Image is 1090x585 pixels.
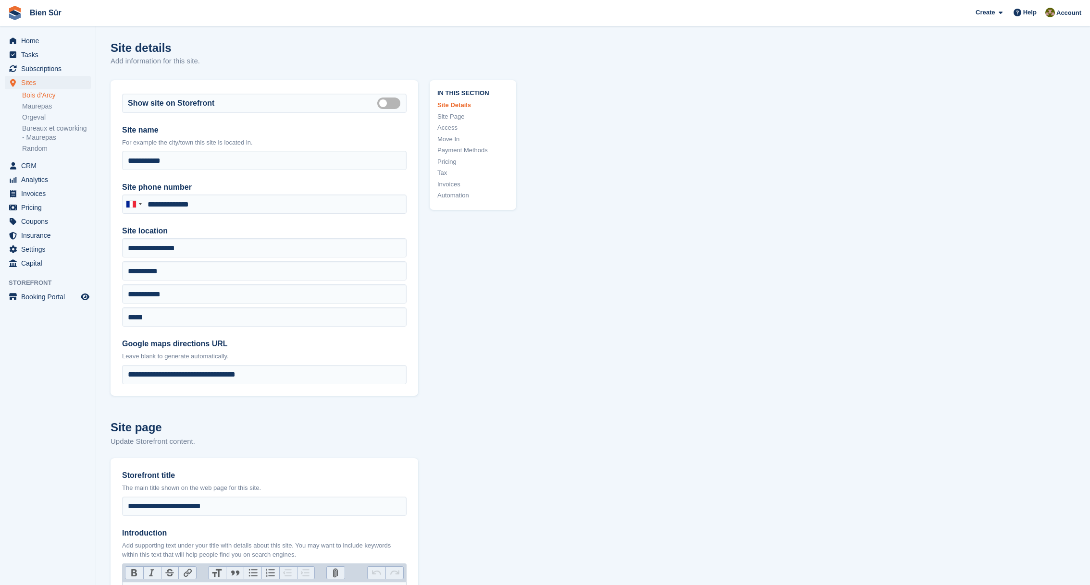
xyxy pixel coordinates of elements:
button: Decrease Level [279,567,297,579]
a: Site Details [437,100,508,110]
button: Quote [226,567,244,579]
a: menu [5,159,91,172]
a: Move In [437,134,508,144]
a: Pricing [437,157,508,167]
a: menu [5,290,91,304]
a: menu [5,201,91,214]
p: Add information for this site. [111,56,200,67]
a: menu [5,187,91,200]
a: Access [437,123,508,133]
span: Tasks [21,48,79,61]
label: Site location [122,225,407,237]
button: Heading [209,567,226,579]
a: Maurepas [22,102,91,111]
button: Attach Files [327,567,345,579]
span: Help [1023,8,1037,17]
span: Create [976,8,995,17]
span: Storefront [9,278,96,288]
label: Is public [377,102,404,104]
h1: Site details [111,41,200,54]
span: Analytics [21,173,79,186]
label: Introduction [122,527,407,539]
button: Bold [125,567,143,579]
button: Bullets [244,567,261,579]
label: Site phone number [122,182,407,193]
span: Settings [21,243,79,256]
a: Random [22,144,91,153]
span: In this section [437,88,508,97]
img: stora-icon-8386f47178a22dfd0bd8f6a31ec36ba5ce8667c1dd55bd0f319d3a0aa187defe.svg [8,6,22,20]
span: Home [21,34,79,48]
span: Sites [21,76,79,89]
span: Coupons [21,215,79,228]
div: France: +33 [123,195,145,213]
label: Show site on Storefront [128,97,214,109]
a: menu [5,243,91,256]
span: CRM [21,159,79,172]
span: Invoices [21,187,79,200]
a: Payment Methods [437,146,508,155]
button: Numbers [261,567,279,579]
a: menu [5,215,91,228]
p: Update Storefront content. [111,436,418,447]
span: Account [1056,8,1081,18]
a: menu [5,48,91,61]
button: Link [178,567,196,579]
label: Google maps directions URL [122,338,407,350]
p: Add supporting text under your title with details about this site. You may want to include keywor... [122,541,407,560]
button: Increase Level [297,567,315,579]
a: menu [5,62,91,75]
a: Bois d'Arcy [22,91,91,100]
a: menu [5,229,91,242]
span: Capital [21,256,79,270]
a: menu [5,173,91,186]
button: Redo [385,567,403,579]
a: Preview store [79,291,91,303]
a: Tax [437,168,508,178]
img: Matthieu Burnand [1045,8,1055,17]
span: Insurance [21,229,79,242]
a: menu [5,34,91,48]
a: menu [5,256,91,270]
label: Site name [122,124,407,136]
a: menu [5,76,91,89]
a: Invoices [437,180,508,189]
button: Undo [368,567,385,579]
h2: Site page [111,419,418,436]
a: Automation [437,191,508,200]
span: Pricing [21,201,79,214]
label: Storefront title [122,470,407,481]
p: For example the city/town this site is located in. [122,138,407,147]
span: Booking Portal [21,290,79,304]
button: Strikethrough [161,567,179,579]
a: Orgeval [22,113,91,122]
button: Italic [143,567,161,579]
a: Bien Sûr [26,5,65,21]
p: Leave blank to generate automatically. [122,352,407,361]
span: Subscriptions [21,62,79,75]
a: Bureaux et coworking - Maurepas [22,124,91,142]
a: Site Page [437,112,508,122]
p: The main title shown on the web page for this site. [122,483,407,493]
